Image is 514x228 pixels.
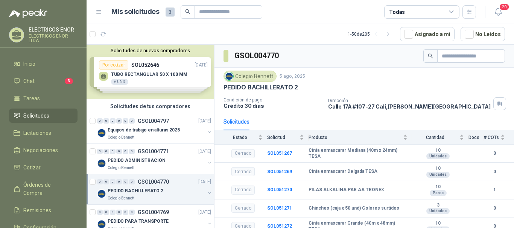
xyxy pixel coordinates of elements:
div: 0 [129,149,135,154]
span: Licitaciones [23,129,51,137]
p: GSOL004797 [138,118,169,124]
div: 0 [110,118,116,124]
div: Cerrado [231,186,255,195]
p: Equipos de trabajo en alturas 2025 [108,127,180,134]
a: Licitaciones [9,126,78,140]
div: 0 [123,179,128,184]
a: SOL051269 [267,169,292,174]
div: Unidades [426,153,450,159]
th: # COTs [484,130,514,144]
img: Company Logo [97,159,106,168]
div: 0 [123,149,128,154]
b: SOL051270 [267,187,292,192]
p: GSOL004770 [138,179,169,184]
span: Producto [309,135,401,140]
b: PILAS ALKALINA PAR AA TRONEX [309,187,384,193]
p: Crédito 30 días [224,103,322,109]
b: 10 [412,220,464,226]
p: Colegio Bennett [108,195,134,201]
div: 0 [97,149,103,154]
span: Cotizar [23,163,41,172]
b: 0 [484,205,505,212]
div: 0 [116,149,122,154]
p: PEDIDO PARA TRANSPORTE [108,218,169,225]
div: 0 [123,210,128,215]
div: 0 [103,210,109,215]
b: 10 [412,148,464,154]
span: Solicitud [267,135,298,140]
b: 1 [484,186,505,193]
a: Negociaciones [9,143,78,157]
a: Tareas [9,91,78,106]
b: 10 [412,166,464,172]
div: 0 [110,179,116,184]
span: Órdenes de Compra [23,181,70,197]
div: Unidades [426,172,450,178]
span: Solicitudes [23,112,49,120]
h3: GSOL004770 [234,50,280,62]
div: 0 [116,179,122,184]
div: 0 [103,179,109,184]
div: Colegio Bennett [224,71,277,82]
span: 3 [65,78,73,84]
th: Solicitud [267,130,309,144]
span: Inicio [23,60,35,68]
div: Todas [389,8,405,16]
th: Docs [468,130,484,144]
p: [DATE] [198,148,211,155]
a: Remisiones [9,203,78,217]
button: 20 [491,5,505,19]
p: [DATE] [198,118,211,125]
span: Negociaciones [23,146,58,154]
b: 10 [412,184,464,190]
a: Órdenes de Compra [9,178,78,200]
img: Company Logo [97,128,106,137]
p: GSOL004769 [138,210,169,215]
p: Colegio Bennett [108,165,134,171]
th: Cantidad [412,130,468,144]
span: Cantidad [412,135,458,140]
p: ELECTRICOS ENOR LTDA [29,34,78,43]
div: 0 [103,118,109,124]
p: [DATE] [198,178,211,186]
a: Solicitudes [9,109,78,123]
p: PEDIDO BACHILLERATO 2 [224,83,298,91]
a: 0 0 0 0 0 0 GSOL004770[DATE] Company LogoPEDIDO BACHILLERATO 2Colegio Bennett [97,177,213,201]
img: Company Logo [97,189,106,198]
a: Cotizar [9,160,78,175]
p: ELECTRICOS ENOR [29,27,78,32]
button: Solicitudes de nuevos compradores [90,48,211,53]
p: Colegio Bennett [108,134,134,140]
b: Cinta enmascarar Mediana (40m x 24mm) TESA [309,148,408,159]
div: Solicitudes de tus compradores [87,99,214,113]
div: 0 [97,118,103,124]
div: Cerrado [231,149,255,158]
span: Tareas [23,94,40,103]
div: 0 [116,118,122,124]
div: Unidades [426,208,450,214]
b: 3 [412,202,464,208]
div: 0 [129,210,135,215]
div: 0 [123,118,128,124]
a: SOL051271 [267,205,292,211]
p: Dirección [328,98,491,103]
th: Producto [309,130,412,144]
b: 0 [484,168,505,175]
div: 0 [103,149,109,154]
span: Remisiones [23,206,51,214]
p: PEDIDO ADMINISTRACIÓN [108,157,165,164]
span: search [428,53,433,59]
p: 5 ago, 2025 [280,73,305,80]
div: 0 [129,118,135,124]
span: 3 [166,8,175,17]
a: 0 0 0 0 0 0 GSOL004797[DATE] Company LogoEquipos de trabajo en alturas 2025Colegio Bennett [97,116,213,140]
p: GSOL004771 [138,149,169,154]
div: 0 [116,210,122,215]
p: PEDIDO BACHILLERATO 2 [108,187,163,195]
img: Company Logo [225,72,233,80]
div: 0 [110,210,116,215]
p: Calle 17A #107-27 Cali , [PERSON_NAME][GEOGRAPHIC_DATA] [328,103,491,110]
button: Asignado a mi [400,27,455,41]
